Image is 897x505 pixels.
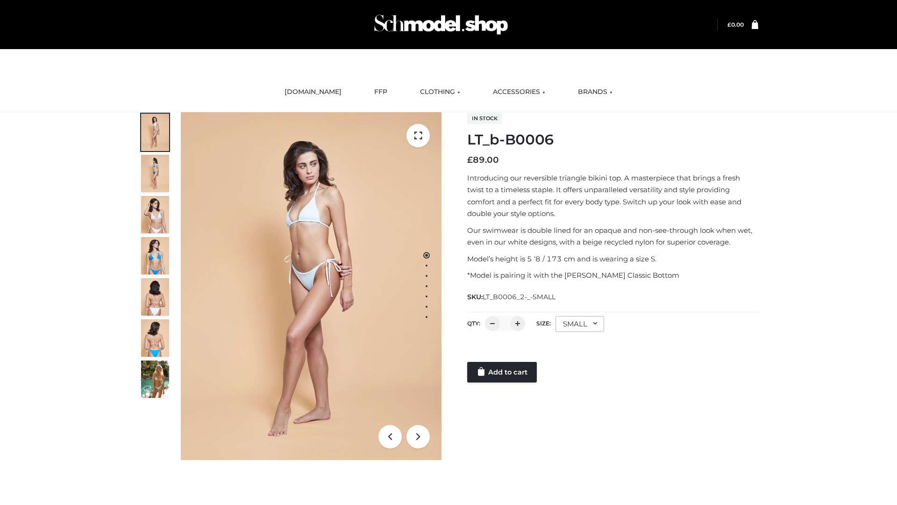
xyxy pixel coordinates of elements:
[555,316,604,332] div: SMALL
[413,82,467,102] a: CLOTHING
[278,82,349,102] a: [DOMAIN_NAME]
[467,362,537,382] a: Add to cart
[141,278,169,316] img: ArielClassicBikiniTop_CloudNine_AzureSky_OW114ECO_7-scaled.jpg
[367,82,394,102] a: FFP
[467,131,758,148] h1: LT_b-B0006
[141,361,169,398] img: Arieltop_CloudNine_AzureSky2.jpg
[141,114,169,151] img: ArielClassicBikiniTop_CloudNine_AzureSky_OW114ECO_1-scaled.jpg
[483,293,555,301] span: LT_B0006_2-_-SMALL
[571,82,619,102] a: BRANDS
[467,224,758,248] p: Our swimwear is double lined for an opaque and non-see-through look when wet, even in our white d...
[467,291,556,303] span: SKU:
[467,172,758,220] p: Introducing our reversible triangle bikini top. A masterpiece that brings a fresh twist to a time...
[727,21,731,28] span: £
[536,320,551,327] label: Size:
[141,319,169,357] img: ArielClassicBikiniTop_CloudNine_AzureSky_OW114ECO_8-scaled.jpg
[727,21,744,28] bdi: 0.00
[486,82,552,102] a: ACCESSORIES
[467,113,502,124] span: In stock
[181,112,441,460] img: ArielClassicBikiniTop_CloudNine_AzureSky_OW114ECO_1
[467,155,473,165] span: £
[141,196,169,233] img: ArielClassicBikiniTop_CloudNine_AzureSky_OW114ECO_3-scaled.jpg
[467,155,499,165] bdi: 89.00
[467,253,758,265] p: Model’s height is 5 ‘8 / 173 cm and is wearing a size S.
[467,320,480,327] label: QTY:
[371,6,511,43] img: Schmodel Admin 964
[727,21,744,28] a: £0.00
[141,237,169,274] img: ArielClassicBikiniTop_CloudNine_AzureSky_OW114ECO_4-scaled.jpg
[141,155,169,192] img: ArielClassicBikiniTop_CloudNine_AzureSky_OW114ECO_2-scaled.jpg
[467,269,758,281] p: *Model is pairing it with the [PERSON_NAME] Classic Bottom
